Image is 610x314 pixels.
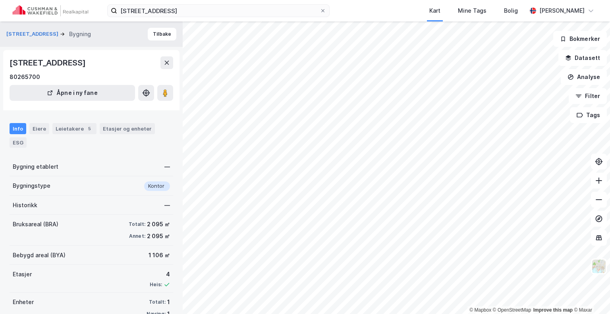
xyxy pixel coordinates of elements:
[553,31,607,47] button: Bokmerker
[149,299,166,305] div: Totalt:
[147,220,170,229] div: 2 095 ㎡
[493,307,531,313] a: OpenStreetMap
[429,6,440,15] div: Kart
[569,88,607,104] button: Filter
[29,123,49,134] div: Eiere
[591,259,606,274] img: Z
[561,69,607,85] button: Analyse
[147,231,170,241] div: 2 095 ㎡
[164,162,170,171] div: —
[13,297,34,307] div: Enheter
[103,125,152,132] div: Etasjer og enheter
[10,85,135,101] button: Åpne i ny fane
[13,270,32,279] div: Etasjer
[13,200,37,210] div: Historikk
[10,123,26,134] div: Info
[164,200,170,210] div: —
[149,250,170,260] div: 1 106 ㎡
[117,5,320,17] input: Søk på adresse, matrikkel, gårdeiere, leietakere eller personer
[6,30,60,38] button: [STREET_ADDRESS]
[533,307,573,313] a: Improve this map
[13,220,58,229] div: Bruksareal (BRA)
[13,250,66,260] div: Bebygd areal (BYA)
[69,29,91,39] div: Bygning
[570,107,607,123] button: Tags
[129,221,145,227] div: Totalt:
[167,297,170,307] div: 1
[13,162,58,171] div: Bygning etablert
[13,181,50,191] div: Bygningstype
[13,5,88,16] img: cushman-wakefield-realkapital-logo.202ea83816669bd177139c58696a8fa1.svg
[539,6,585,15] div: [PERSON_NAME]
[570,276,610,314] iframe: Chat Widget
[558,50,607,66] button: Datasett
[469,307,491,313] a: Mapbox
[504,6,518,15] div: Bolig
[85,125,93,133] div: 5
[52,123,97,134] div: Leietakere
[458,6,486,15] div: Mine Tags
[148,28,176,40] button: Tilbake
[10,72,40,82] div: 80265700
[570,276,610,314] div: Kontrollprogram for chat
[150,270,170,279] div: 4
[129,233,145,239] div: Annet:
[150,281,162,288] div: Heis:
[10,137,27,148] div: ESG
[10,56,87,69] div: [STREET_ADDRESS]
